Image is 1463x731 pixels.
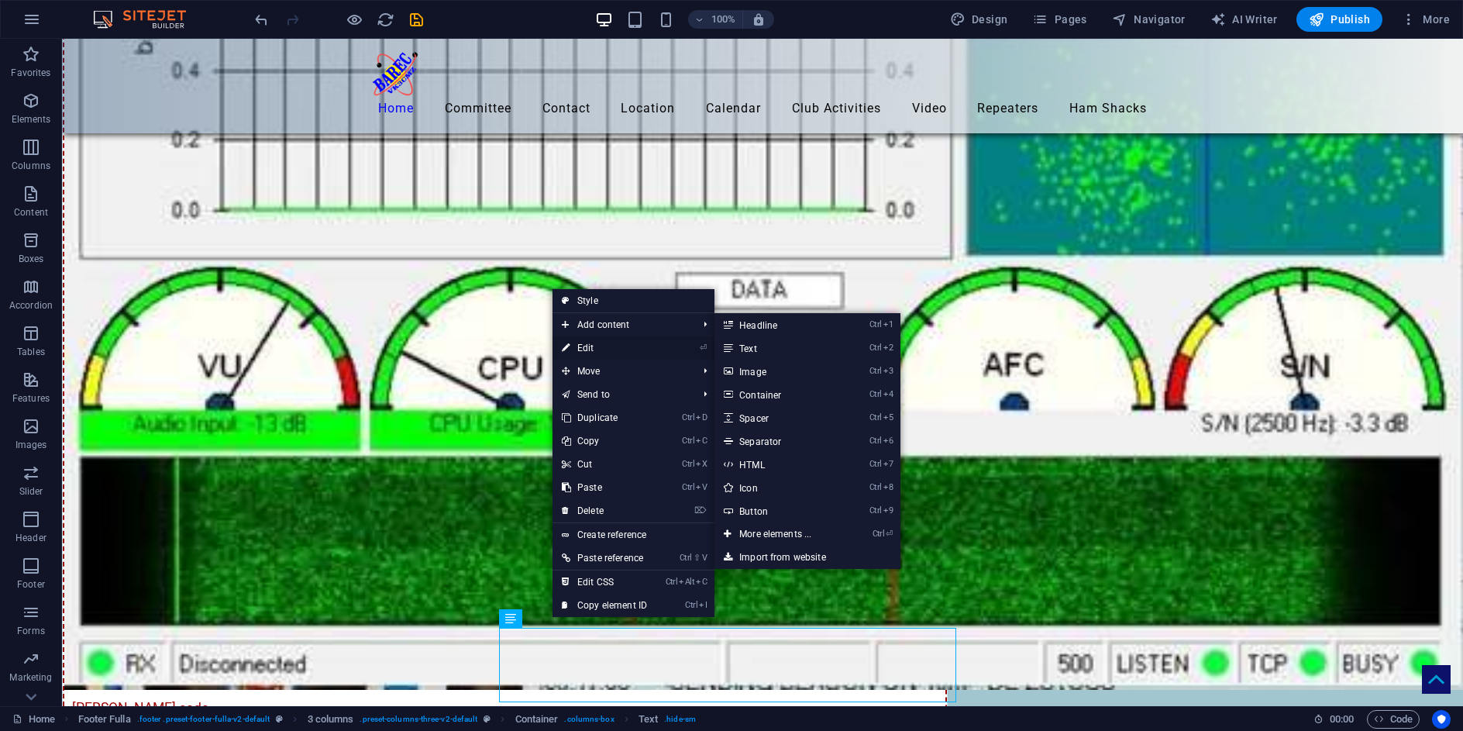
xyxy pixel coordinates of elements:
[883,505,893,515] i: 9
[552,547,656,570] a: Ctrl⇧VPaste reference
[682,482,694,492] i: Ctrl
[714,499,842,522] a: Ctrl9Button
[869,412,882,422] i: Ctrl
[682,436,694,446] i: Ctrl
[552,523,714,547] a: Create reference
[345,10,363,29] button: Click here to leave preview mode and continue editing
[714,383,842,406] a: Ctrl4Container
[883,319,893,329] i: 1
[552,336,656,360] a: ⏎Edit
[950,12,1008,27] span: Design
[682,459,694,469] i: Ctrl
[680,553,692,563] i: Ctrl
[9,671,52,684] p: Marketing
[137,710,270,729] span: . footer .preset-footer-fulla-v2-default
[869,389,882,399] i: Ctrl
[869,436,882,446] i: Ctrl
[702,553,707,563] i: V
[694,553,701,563] i: ⇧
[883,343,893,353] i: 2
[1401,12,1450,27] span: More
[1341,713,1343,725] span: :
[696,459,707,469] i: X
[873,529,885,539] i: Ctrl
[696,482,707,492] i: V
[883,436,893,446] i: 6
[552,453,656,476] a: CtrlXCut
[407,10,425,29] button: save
[714,546,900,569] a: Import from website
[869,366,882,376] i: Ctrl
[699,600,707,610] i: I
[1032,12,1086,27] span: Pages
[12,160,50,172] p: Columns
[714,313,842,336] a: Ctrl1Headline
[883,389,893,399] i: 4
[552,313,691,336] span: Add content
[78,710,696,729] nav: breadcrumb
[552,360,691,383] span: Move
[696,412,707,422] i: D
[869,505,882,515] i: Ctrl
[12,113,51,126] p: Elements
[308,710,354,729] span: Click to select. Double-click to edit
[1204,7,1284,32] button: AI Writer
[696,436,707,446] i: C
[688,10,743,29] button: 100%
[714,429,842,453] a: Ctrl6Separator
[484,715,491,723] i: This element is a customizable preset
[714,453,842,476] a: Ctrl7HTML
[15,532,46,544] p: Header
[19,253,44,265] p: Boxes
[377,11,394,29] i: Reload page
[679,577,694,587] i: Alt
[1395,7,1456,32] button: More
[12,392,50,405] p: Features
[252,10,270,29] button: undo
[11,67,50,79] p: Favorites
[552,406,656,429] a: CtrlDDuplicate
[12,710,55,729] a: Click to cancel selection. Double-click to open Pages
[883,459,893,469] i: 7
[1106,7,1192,32] button: Navigator
[17,578,45,591] p: Footer
[1367,710,1420,729] button: Code
[883,482,893,492] i: 8
[944,7,1014,32] button: Design
[78,710,131,729] span: Click to select. Double-click to edit
[17,625,45,637] p: Forms
[552,594,656,617] a: CtrlICopy element ID
[19,485,43,498] p: Slider
[944,7,1014,32] div: Design (Ctrl+Alt+Y)
[700,343,707,353] i: ⏎
[714,360,842,383] a: Ctrl3Image
[253,11,270,29] i: Undo: Change link (Ctrl+Z)
[17,346,45,358] p: Tables
[685,600,697,610] i: Ctrl
[883,412,893,422] i: 5
[1026,7,1093,32] button: Pages
[552,289,714,312] a: Style
[869,319,882,329] i: Ctrl
[552,383,691,406] a: Send to
[552,476,656,499] a: CtrlVPaste
[408,11,425,29] i: Save (Ctrl+S)
[14,206,48,219] p: Content
[1112,12,1186,27] span: Navigator
[883,366,893,376] i: 3
[869,482,882,492] i: Ctrl
[752,12,766,26] i: On resize automatically adjust zoom level to fit chosen device.
[552,499,656,522] a: ⌦Delete
[376,10,394,29] button: reload
[552,571,656,594] a: CtrlAltCEdit CSS
[1296,7,1382,32] button: Publish
[666,577,678,587] i: Ctrl
[1432,710,1451,729] button: Usercentrics
[682,412,694,422] i: Ctrl
[714,336,842,360] a: Ctrl2Text
[552,429,656,453] a: CtrlCCopy
[15,439,47,451] p: Images
[564,710,614,729] span: . columns-box
[89,10,205,29] img: Editor Logo
[1330,710,1354,729] span: 00 00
